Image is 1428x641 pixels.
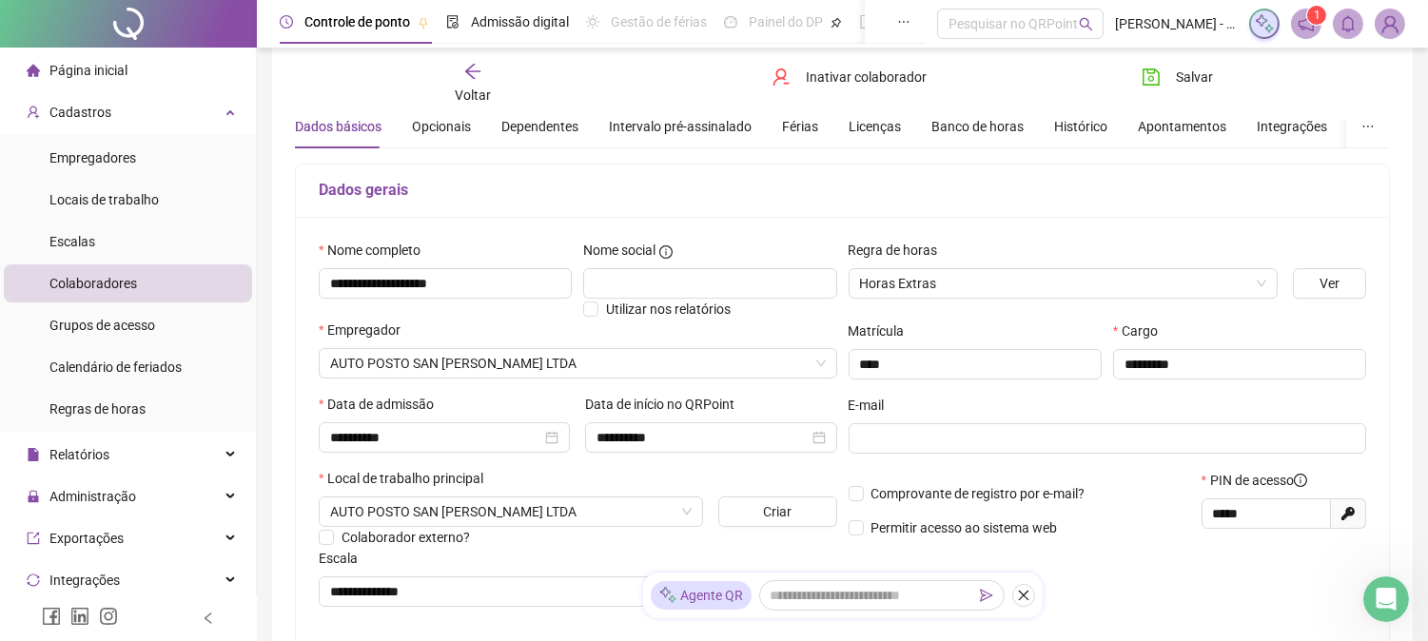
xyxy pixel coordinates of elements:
[931,116,1024,137] div: Banco de horas
[585,394,747,415] label: Data de início no QRPoint
[1340,15,1357,32] span: bell
[1115,13,1238,34] span: [PERSON_NAME] - [PERSON_NAME]
[1142,68,1161,87] span: save
[849,116,901,137] div: Licenças
[330,497,692,526] span: RUA ELVINO RAMOS NOGUEIRA 1297 CENTRO SAO GABRIEL DO OESTE MS
[1138,116,1226,137] div: Apontamentos
[49,318,155,333] span: Grupos de acesso
[658,586,677,606] img: sparkle-icon.fc2bf0ac1784a2077858766a79e2daf3.svg
[27,532,40,545] span: export
[27,490,40,503] span: lock
[202,612,215,625] span: left
[319,468,496,489] label: Local de trabalho principal
[49,447,109,462] span: Relatórios
[319,394,446,415] label: Data de admissão
[1298,15,1315,32] span: notification
[1054,116,1107,137] div: Histórico
[1254,13,1275,34] img: sparkle-icon.fc2bf0ac1784a2077858766a79e2daf3.svg
[871,486,1086,501] span: Comprovante de registro por e-mail?
[1017,589,1030,602] span: close
[27,106,40,119] span: user-add
[49,63,127,78] span: Página inicial
[319,179,1366,202] h5: Dados gerais
[99,607,118,626] span: instagram
[871,520,1058,535] span: Permitir acesso ao sistema web
[749,14,823,29] span: Painel do DP
[49,531,124,546] span: Exportações
[609,116,752,137] div: Intervalo pré-assinalado
[27,573,40,587] span: sync
[651,581,752,610] div: Agente QR
[583,240,655,261] span: Nome social
[330,349,826,378] span: AUTO POSTO SAN MARTIN LTDA
[418,17,429,29] span: pushpin
[49,234,95,249] span: Escalas
[27,64,40,77] span: home
[446,15,460,29] span: file-done
[27,448,40,461] span: file
[1079,17,1093,31] span: search
[49,359,182,375] span: Calendário de feriados
[1127,62,1227,92] button: Salvar
[1294,474,1307,487] span: info-circle
[49,489,136,504] span: Administração
[304,14,410,29] span: Controle de ponto
[42,607,61,626] span: facebook
[859,15,872,29] span: book
[1320,273,1340,294] span: Ver
[412,116,471,137] div: Opcionais
[1257,116,1327,137] div: Integrações
[980,589,993,602] span: send
[611,14,707,29] span: Gestão de férias
[295,116,381,137] div: Dados básicos
[724,15,737,29] span: dashboard
[1210,470,1307,491] span: PIN de acesso
[49,276,137,291] span: Colaboradores
[49,401,146,417] span: Regras de horas
[659,245,673,259] span: info-circle
[455,87,491,103] span: Voltar
[849,240,950,261] label: Regra de horas
[463,62,482,81] span: arrow-left
[70,607,89,626] span: linkedin
[1314,9,1320,22] span: 1
[319,548,370,569] label: Escala
[342,530,470,545] span: Colaborador externo?
[586,15,599,29] span: sun
[49,573,120,588] span: Integrações
[1307,6,1326,25] sup: 1
[782,116,818,137] div: Férias
[1363,576,1409,622] iframe: Intercom live chat
[606,301,731,317] span: Utilizar nos relatórios
[849,320,917,341] label: Matrícula
[718,496,836,527] button: Criar
[1346,105,1390,148] button: ellipsis
[471,14,569,29] span: Admissão digital
[501,116,578,137] div: Dependentes
[831,17,842,29] span: pushpin
[860,269,1266,298] span: Horas Extras
[849,395,897,416] label: E-mail
[806,67,927,87] span: Inativar colaborador
[772,68,791,87] span: user-delete
[757,62,941,92] button: Inativar colaborador
[763,501,792,522] span: Criar
[1293,268,1366,299] button: Ver
[1361,120,1375,133] span: ellipsis
[49,192,159,207] span: Locais de trabalho
[280,15,293,29] span: clock-circle
[49,105,111,120] span: Cadastros
[1176,67,1213,87] span: Salvar
[49,150,136,165] span: Empregadores
[897,15,910,29] span: ellipsis
[1376,10,1404,38] img: 55617
[319,320,413,340] label: Empregador
[319,240,433,261] label: Nome completo
[1113,320,1170,341] label: Cargo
